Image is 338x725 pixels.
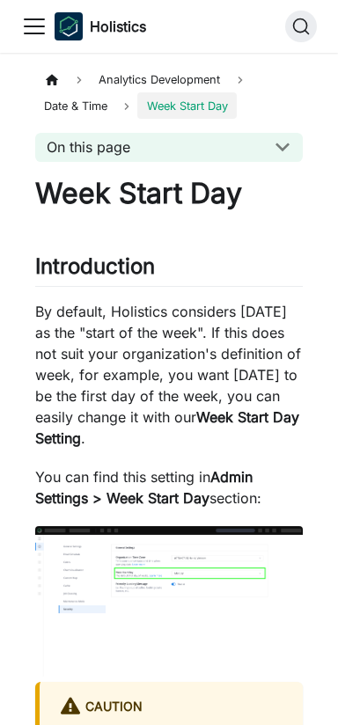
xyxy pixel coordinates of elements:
h1: Week Start Day [35,176,303,211]
div: caution [61,696,282,719]
button: Search (Ctrl+K) [285,11,317,42]
h2: Introduction [35,253,303,287]
span: Week Start Day [137,92,236,118]
span: Analytics Development [90,67,229,92]
button: Toggle navigation bar [21,13,48,40]
a: HolisticsHolistics [55,12,146,40]
a: Home page [35,67,69,92]
img: Holistics [55,12,83,40]
strong: Admin Settings > Week Start Day [35,468,253,507]
p: By default, Holistics considers [DATE] as the "start of the week". If this does not suit your org... [35,301,303,449]
p: You can find this setting in section: [35,466,303,509]
b: Holistics [90,16,146,37]
span: Date & Time [35,92,116,118]
button: On this page [35,133,303,162]
strong: Week Start Day Setting [35,408,299,447]
nav: Breadcrumbs [35,67,303,119]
